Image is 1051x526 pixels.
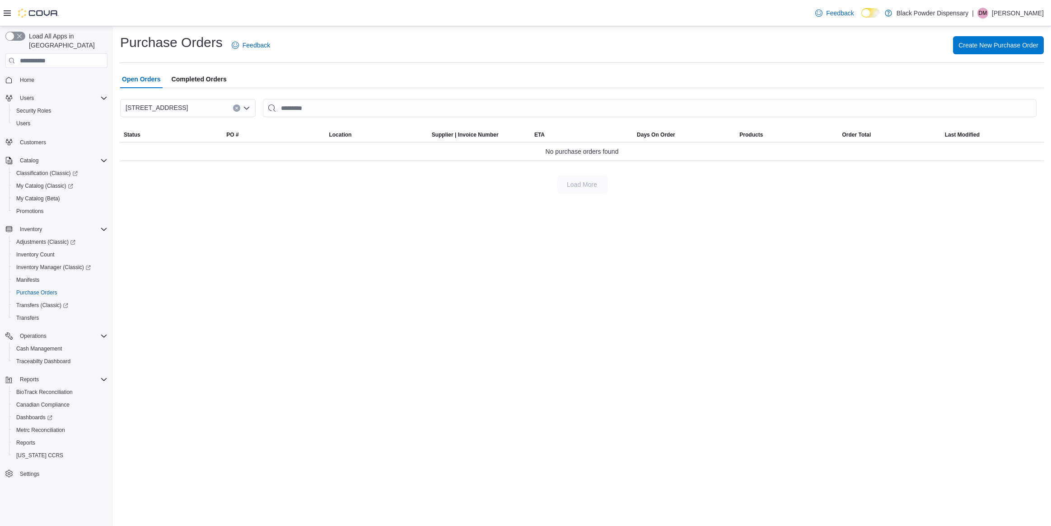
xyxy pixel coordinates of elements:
[16,374,42,385] button: Reports
[9,167,111,180] a: Classification (Classic)
[972,8,974,19] p: |
[977,8,988,19] div: Daniel Mulcahy
[329,131,351,138] div: Location
[633,128,736,142] button: Days On Order
[13,387,76,398] a: BioTrack Reconciliation
[736,128,838,142] button: Products
[992,8,1044,19] p: [PERSON_NAME]
[16,314,39,322] span: Transfers
[126,102,188,113] span: [STREET_ADDRESS]
[13,168,107,179] span: Classification (Classic)
[897,8,969,19] p: Black Powder Dispensary
[16,120,30,127] span: Users
[9,261,111,274] a: Inventory Manager (Classic)
[2,373,111,386] button: Reports
[2,467,111,480] button: Settings
[9,274,111,286] button: Manifests
[9,342,111,355] button: Cash Management
[16,208,44,215] span: Promotions
[16,224,107,235] span: Inventory
[2,330,111,342] button: Operations
[557,175,607,194] button: Load More
[13,237,79,247] a: Adjustments (Classic)
[16,182,73,190] span: My Catalog (Classic)
[25,32,107,50] span: Load All Apps in [GEOGRAPHIC_DATA]
[13,425,107,436] span: Metrc Reconciliation
[9,386,111,398] button: BioTrack Reconciliation
[20,157,38,164] span: Catalog
[16,93,37,104] button: Users
[13,249,107,260] span: Inventory Count
[13,399,107,410] span: Canadian Compliance
[9,411,111,424] a: Dashboards
[13,118,107,129] span: Users
[945,131,980,138] span: Last Modified
[172,70,227,88] span: Completed Orders
[16,75,38,85] a: Home
[13,425,69,436] a: Metrc Reconciliation
[124,131,140,138] span: Status
[16,469,43,479] a: Settings
[122,70,161,88] span: Open Orders
[9,355,111,368] button: Traceabilty Dashboard
[13,313,42,323] a: Transfers
[2,92,111,104] button: Users
[16,195,60,202] span: My Catalog (Beta)
[13,412,107,423] span: Dashboards
[13,300,107,311] span: Transfers (Classic)
[18,9,59,18] img: Cova
[546,146,619,157] span: No purchase orders found
[16,251,55,258] span: Inventory Count
[13,262,94,273] a: Inventory Manager (Classic)
[16,452,63,459] span: [US_STATE] CCRS
[13,275,43,285] a: Manifests
[20,139,46,146] span: Customers
[243,41,270,50] span: Feedback
[428,128,531,142] button: Supplier | Invoice Number
[16,264,91,271] span: Inventory Manager (Classic)
[13,275,107,285] span: Manifests
[534,131,545,138] span: ETA
[9,424,111,436] button: Metrc Reconciliation
[16,374,107,385] span: Reports
[13,206,107,217] span: Promotions
[13,193,64,204] a: My Catalog (Beta)
[9,180,111,192] a: My Catalog (Classic)
[13,450,107,461] span: Washington CCRS
[9,192,111,205] button: My Catalog (Beta)
[979,8,987,19] span: DM
[13,437,39,448] a: Reports
[13,387,107,398] span: BioTrack Reconciliation
[13,206,47,217] a: Promotions
[9,286,111,299] button: Purchase Orders
[16,468,107,479] span: Settings
[13,193,107,204] span: My Catalog (Beta)
[243,104,250,112] button: Open list of options
[9,248,111,261] button: Inventory Count
[13,356,74,367] a: Traceabilty Dashboard
[233,104,240,112] button: Clear input
[941,128,1044,142] button: Last Modified
[13,237,107,247] span: Adjustments (Classic)
[16,224,46,235] button: Inventory
[13,450,67,461] a: [US_STATE] CCRS
[9,398,111,411] button: Canadian Compliance
[16,331,50,341] button: Operations
[16,302,68,309] span: Transfers (Classic)
[16,358,70,365] span: Traceabilty Dashboard
[16,426,65,434] span: Metrc Reconciliation
[13,249,58,260] a: Inventory Count
[16,170,78,177] span: Classification (Classic)
[16,289,57,296] span: Purchase Orders
[16,345,62,352] span: Cash Management
[13,118,34,129] a: Users
[567,180,597,189] span: Load More
[432,131,499,138] span: Supplier | Invoice Number
[13,356,107,367] span: Traceabilty Dashboard
[9,104,111,117] button: Security Roles
[16,137,50,148] a: Customers
[953,36,1044,54] button: Create New Purchase Order
[226,131,238,138] span: PO #
[16,414,52,421] span: Dashboards
[16,401,70,408] span: Canadian Compliance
